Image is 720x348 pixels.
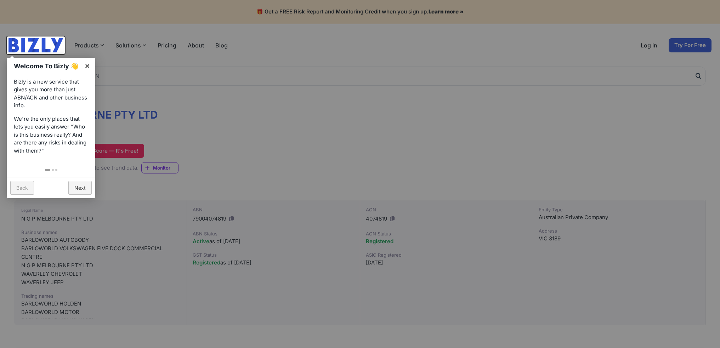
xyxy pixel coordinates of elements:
[14,61,81,71] h1: Welcome To Bizly 👋
[10,181,34,195] a: Back
[14,78,88,110] p: Bizly is a new service that gives you more than just ABN/ACN and other business info.
[14,115,88,155] p: We're the only places that lets you easily answer “Who is this business really? And are there any...
[68,181,92,195] a: Next
[79,58,95,74] a: ×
